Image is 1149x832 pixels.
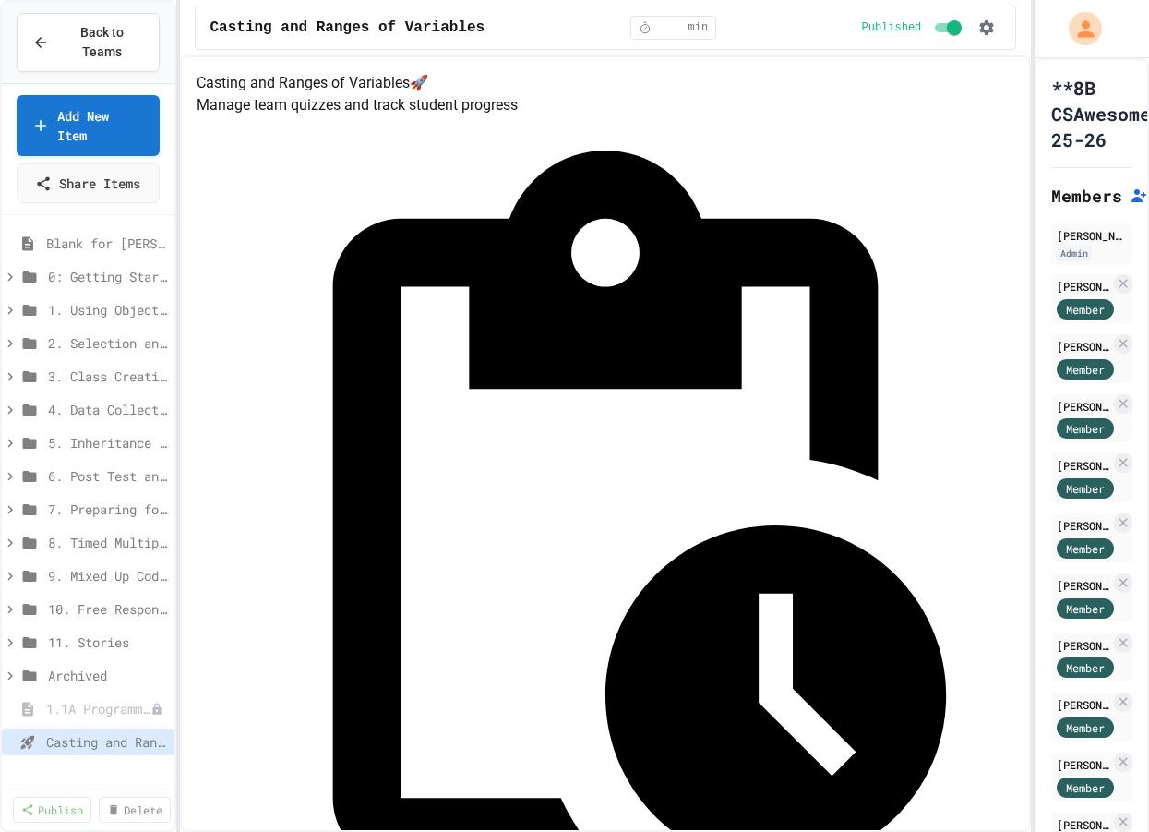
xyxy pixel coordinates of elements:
[48,533,167,552] span: 8. Timed Multiple-Choice Exams
[1066,301,1105,318] span: Member
[861,17,965,39] div: Content is published and visible to students
[1057,637,1110,654] div: [PERSON_NAME]
[1066,600,1105,617] span: Member
[48,300,167,320] span: 1. Using Objects and Methods
[1066,540,1105,557] span: Member
[1066,719,1105,736] span: Member
[1051,183,1122,209] h2: Members
[1066,659,1105,676] span: Member
[1057,246,1092,261] div: Admin
[1057,338,1110,355] div: [PERSON_NAME]
[99,797,171,823] a: Delete
[1049,7,1107,50] div: My Account
[1057,517,1110,534] div: [PERSON_NAME]
[1057,457,1110,474] div: [PERSON_NAME]
[48,333,167,353] span: 2. Selection and Iteration
[48,400,167,419] span: 4. Data Collections
[13,797,91,823] a: Publish
[1057,756,1110,773] div: [PERSON_NAME] dev
[48,566,167,585] span: 9. Mixed Up Code - Free Response Practice
[1057,398,1110,415] div: [PERSON_NAME]
[861,20,921,35] span: Published
[17,95,160,156] a: Add New Item
[60,23,144,62] span: Back to Teams
[1066,779,1105,796] span: Member
[688,20,709,35] span: min
[48,466,167,486] span: 6. Post Test and Survey
[197,94,1015,116] p: Manage team quizzes and track student progress
[48,267,167,286] span: 0: Getting Started
[1066,420,1105,437] span: Member
[46,699,150,718] span: 1.1A Programming Projects
[46,732,167,752] span: Casting and Ranges of Variables
[1057,696,1110,713] div: [PERSON_NAME]
[1057,577,1110,594] div: [PERSON_NAME]
[48,599,167,619] span: 10. Free Response Practice
[46,234,167,253] span: Blank for [PERSON_NAME]-dont break it
[48,666,167,685] span: Archived
[48,367,167,386] span: 3. Class Creation
[1057,227,1127,244] div: [PERSON_NAME]
[48,633,167,652] span: 11. Stories
[48,500,167,519] span: 7. Preparing for the Exam
[48,433,167,452] span: 5. Inheritance (optional)
[210,17,485,39] span: Casting and Ranges of Variables
[197,72,1015,94] h4: Casting and Ranges of Variables 🚀
[17,13,160,72] button: Back to Teams
[17,163,160,203] a: Share Items
[1066,480,1105,497] span: Member
[150,703,163,716] div: Unpublished
[1066,361,1105,378] span: Member
[1057,278,1110,295] div: [PERSON_NAME]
